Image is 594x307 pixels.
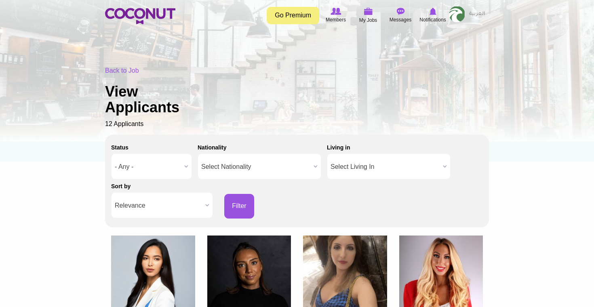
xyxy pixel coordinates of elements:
a: Go Premium [267,7,319,24]
a: Browse Members Members [320,6,352,25]
img: Messages [396,8,404,15]
span: Select Nationality [201,154,310,180]
a: Back to Job [105,67,139,74]
img: Home [105,8,175,24]
span: Relevance [115,193,202,219]
label: Status [111,143,128,151]
span: Select Living In [331,154,440,180]
a: My Jobs My Jobs [352,6,384,25]
a: Notifications Notifications [417,6,449,25]
label: Nationality [198,143,227,151]
h1: View Applicants [105,84,206,116]
span: Messages [390,16,412,24]
img: Notifications [430,8,436,15]
a: العربية [465,6,489,22]
img: My Jobs [364,8,373,15]
img: Browse Members [331,8,341,15]
a: Messages Messages [384,6,417,25]
button: Filter [224,194,254,219]
span: Notifications [419,16,446,24]
label: Living in [327,143,350,151]
span: - Any - [115,154,181,180]
span: My Jobs [359,16,377,24]
span: Members [326,16,346,24]
label: Sort by [111,182,131,190]
div: 12 Applicants [105,66,489,129]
